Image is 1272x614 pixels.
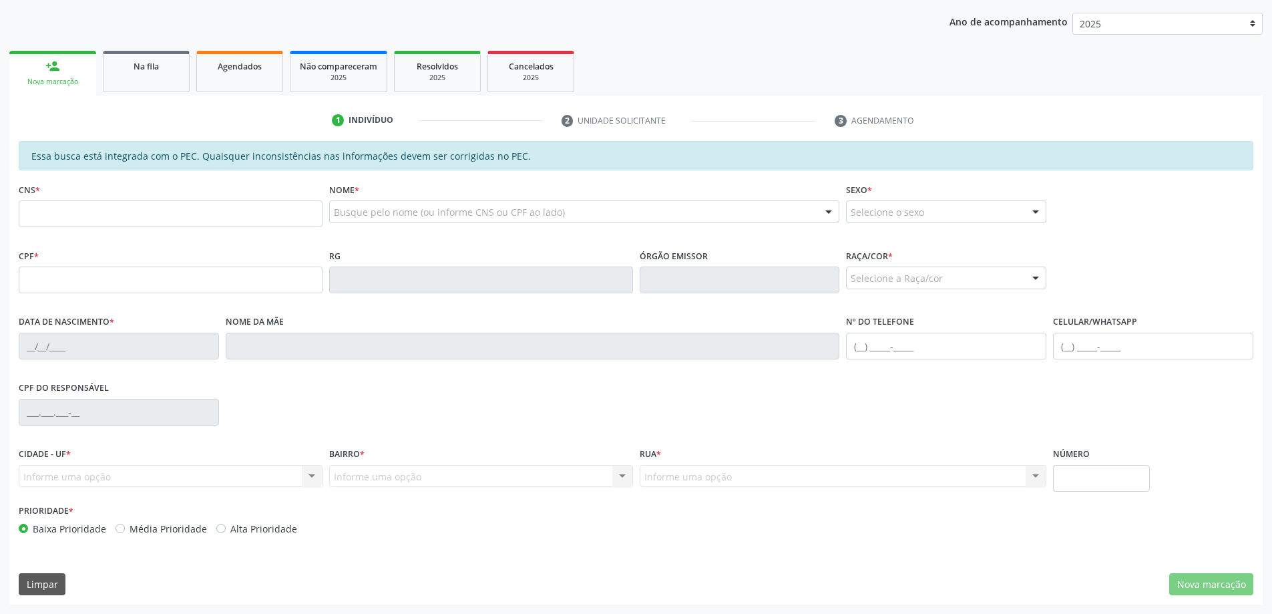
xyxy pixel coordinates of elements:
input: (__) _____-_____ [846,333,1046,359]
span: Selecione a Raça/cor [851,271,943,285]
div: 2025 [497,73,564,83]
input: (__) _____-_____ [1053,333,1253,359]
label: RG [329,246,341,267]
label: CPF do responsável [19,378,109,399]
div: Indivíduo [349,114,393,126]
span: Selecione o sexo [851,205,924,219]
div: 2025 [404,73,471,83]
input: __/__/____ [19,333,219,359]
p: Ano de acompanhamento [949,13,1068,29]
div: person_add [45,59,60,73]
label: CNS [19,180,40,200]
label: Nome [329,180,359,200]
label: Alta Prioridade [230,522,297,536]
label: Órgão emissor [640,246,708,267]
label: Número [1053,444,1090,465]
label: Bairro [329,444,365,465]
label: Prioridade [19,501,73,522]
label: Rua [640,444,661,465]
label: Nº do Telefone [846,312,914,333]
span: Agendados [218,61,262,72]
span: Busque pelo nome (ou informe CNS ou CPF ao lado) [334,205,565,219]
span: Na fila [134,61,159,72]
span: Resolvidos [417,61,458,72]
label: Média Prioridade [130,522,207,536]
span: Não compareceram [300,61,377,72]
label: Baixa Prioridade [33,522,106,536]
button: Nova marcação [1169,573,1253,596]
input: ___.___.___-__ [19,399,219,426]
div: Nova marcação [19,77,87,87]
label: Celular/WhatsApp [1053,312,1137,333]
label: Cidade - UF [19,444,71,465]
label: Raça/cor [846,246,893,267]
div: Essa busca está integrada com o PEC. Quaisquer inconsistências nas informações devem ser corrigid... [19,141,1253,170]
div: 2025 [300,73,377,83]
label: Nome da mãe [226,312,284,333]
label: Data de nascimento [19,312,114,333]
div: 1 [332,114,344,126]
span: Cancelados [509,61,554,72]
label: CPF [19,246,39,267]
label: Sexo [846,180,872,200]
